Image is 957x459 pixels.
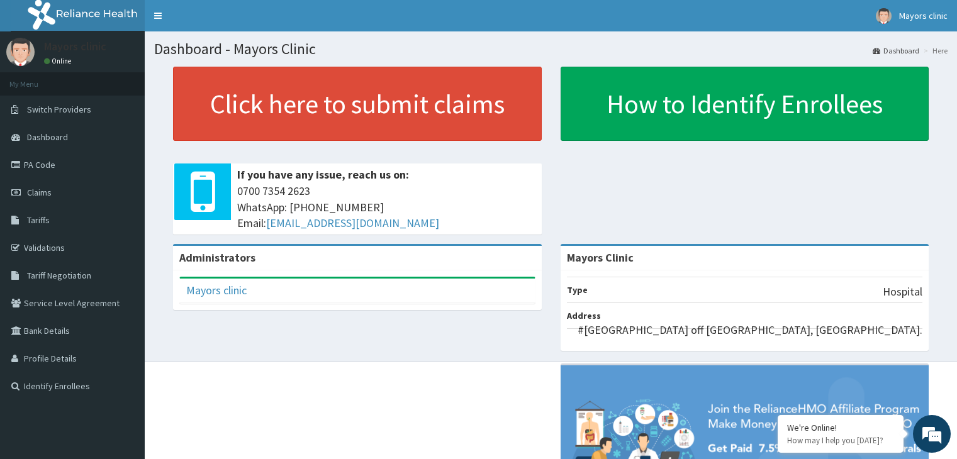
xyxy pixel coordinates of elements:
p: Mayors clinic [44,41,106,52]
span: Mayors clinic [899,10,948,21]
img: User Image [6,38,35,66]
a: Mayors clinic [186,283,247,297]
b: Administrators [179,250,255,265]
img: User Image [876,8,892,24]
b: Address [567,310,601,321]
div: We're Online! [787,422,894,433]
h1: Dashboard - Mayors Clinic [154,41,948,57]
a: Online [44,57,74,65]
span: Dashboard [27,131,68,143]
b: Type [567,284,588,296]
span: Switch Providers [27,104,91,115]
b: If you have any issue, reach us on: [237,167,409,182]
a: [EMAIL_ADDRESS][DOMAIN_NAME] [266,216,439,230]
span: 0700 7354 2623 WhatsApp: [PHONE_NUMBER] Email: [237,183,535,231]
span: Tariff Negotiation [27,270,91,281]
p: How may I help you today? [787,435,894,446]
a: Click here to submit claims [173,67,542,141]
p: #[GEOGRAPHIC_DATA] off [GEOGRAPHIC_DATA], [GEOGRAPHIC_DATA]. [578,322,922,338]
a: How to Identify Enrollees [561,67,929,141]
a: Dashboard [873,45,919,56]
strong: Mayors Clinic [567,250,634,265]
li: Here [921,45,948,56]
p: Hospital [883,284,922,300]
span: Tariffs [27,214,50,226]
span: Claims [27,187,52,198]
